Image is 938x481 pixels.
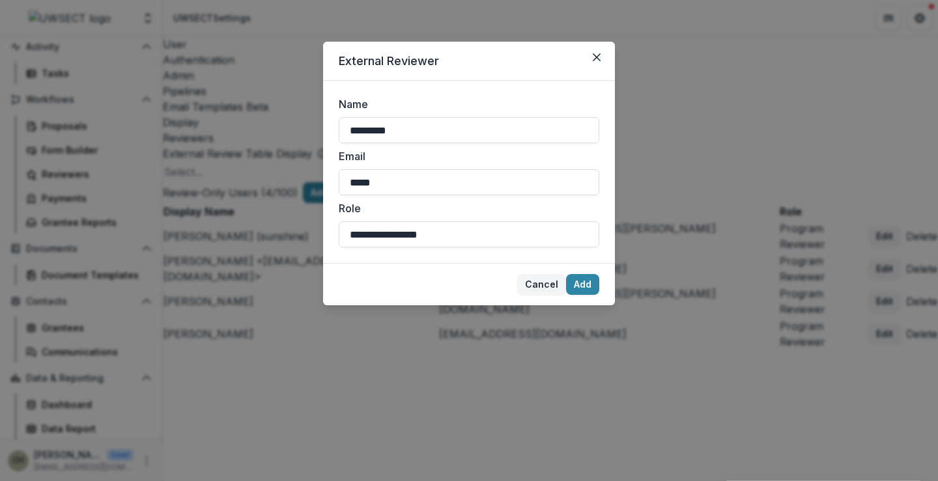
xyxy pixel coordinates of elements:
[339,96,591,112] label: Name
[323,42,615,81] header: External Reviewer
[339,200,591,216] label: Role
[339,148,591,164] label: Email
[566,274,599,295] button: Add
[517,274,566,295] button: Cancel
[586,47,607,68] button: Close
